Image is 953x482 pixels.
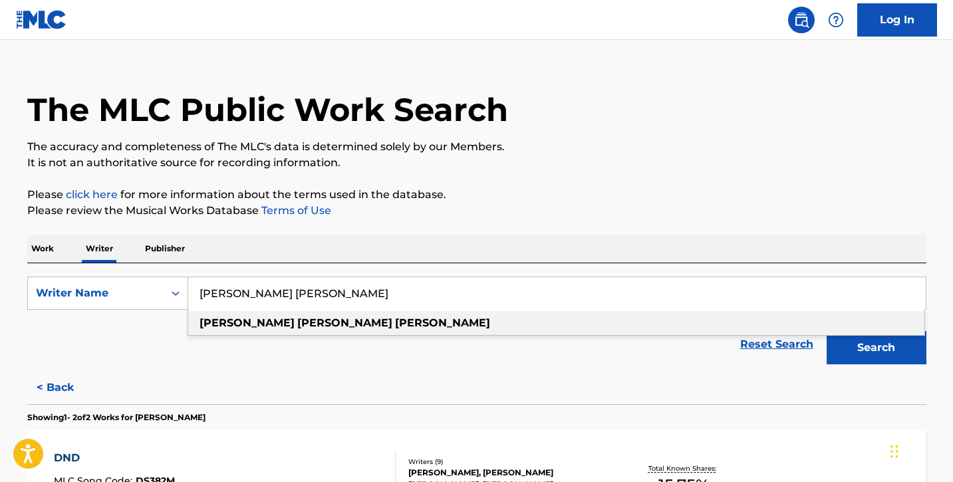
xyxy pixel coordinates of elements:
[54,450,175,466] div: DND
[36,285,156,301] div: Writer Name
[793,12,809,28] img: search
[141,235,189,263] p: Publisher
[27,203,926,219] p: Please review the Musical Works Database
[857,3,937,37] a: Log In
[27,277,926,371] form: Search Form
[27,187,926,203] p: Please for more information about the terms used in the database.
[890,431,898,471] div: Drag
[886,418,953,482] iframe: Chat Widget
[27,139,926,155] p: The accuracy and completeness of The MLC's data is determined solely by our Members.
[828,12,844,28] img: help
[82,235,117,263] p: Writer
[27,412,205,423] p: Showing 1 - 2 of 2 Works for [PERSON_NAME]
[827,331,926,364] button: Search
[734,330,820,359] a: Reset Search
[788,7,815,33] a: Public Search
[395,316,490,329] strong: [PERSON_NAME]
[16,10,67,29] img: MLC Logo
[259,204,331,217] a: Terms of Use
[66,188,118,201] a: click here
[27,235,58,263] p: Work
[27,371,107,404] button: < Back
[27,90,508,130] h1: The MLC Public Work Search
[408,457,609,467] div: Writers ( 9 )
[297,316,392,329] strong: [PERSON_NAME]
[648,463,720,473] p: Total Known Shares:
[200,316,295,329] strong: [PERSON_NAME]
[823,7,849,33] div: Help
[27,155,926,171] p: It is not an authoritative source for recording information.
